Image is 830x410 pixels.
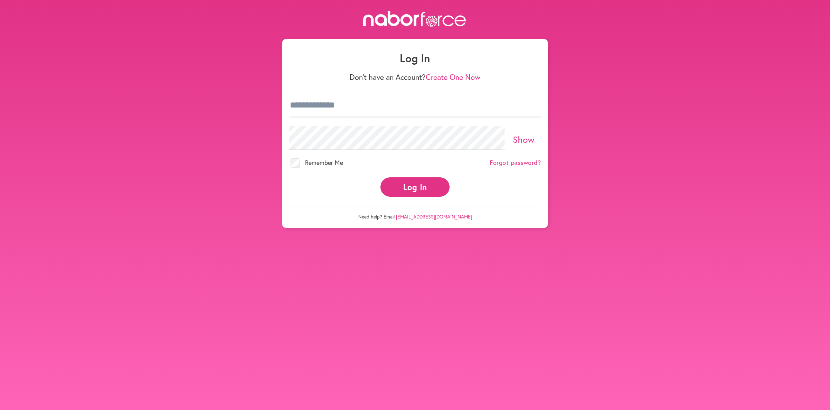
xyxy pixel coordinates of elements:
[289,206,541,220] p: Need help? Email
[289,52,541,65] h1: Log In
[396,213,472,220] a: [EMAIL_ADDRESS][DOMAIN_NAME]
[426,72,480,82] a: Create One Now
[513,133,535,145] a: Show
[289,73,541,82] p: Don't have an Account?
[490,159,541,167] a: Forgot password?
[305,158,343,167] span: Remember Me
[380,177,450,196] button: Log In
